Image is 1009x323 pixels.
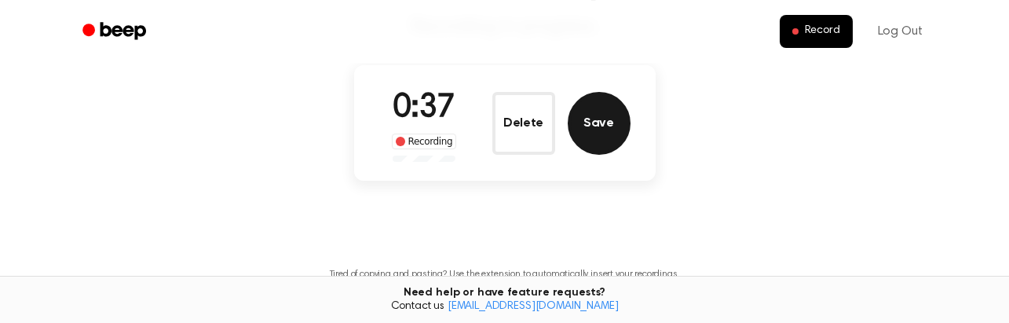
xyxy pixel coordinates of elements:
[9,300,1000,314] span: Contact us
[805,24,840,39] span: Record
[393,92,455,125] span: 0:37
[71,17,160,47] a: Beep
[448,301,619,312] a: [EMAIL_ADDRESS][DOMAIN_NAME]
[330,269,680,281] p: Tired of copying and pasting? Use the extension to automatically insert your recordings.
[862,13,938,50] a: Log Out
[392,134,457,149] div: Recording
[780,15,853,48] button: Record
[568,92,631,155] button: Save Audio Record
[492,92,555,155] button: Delete Audio Record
